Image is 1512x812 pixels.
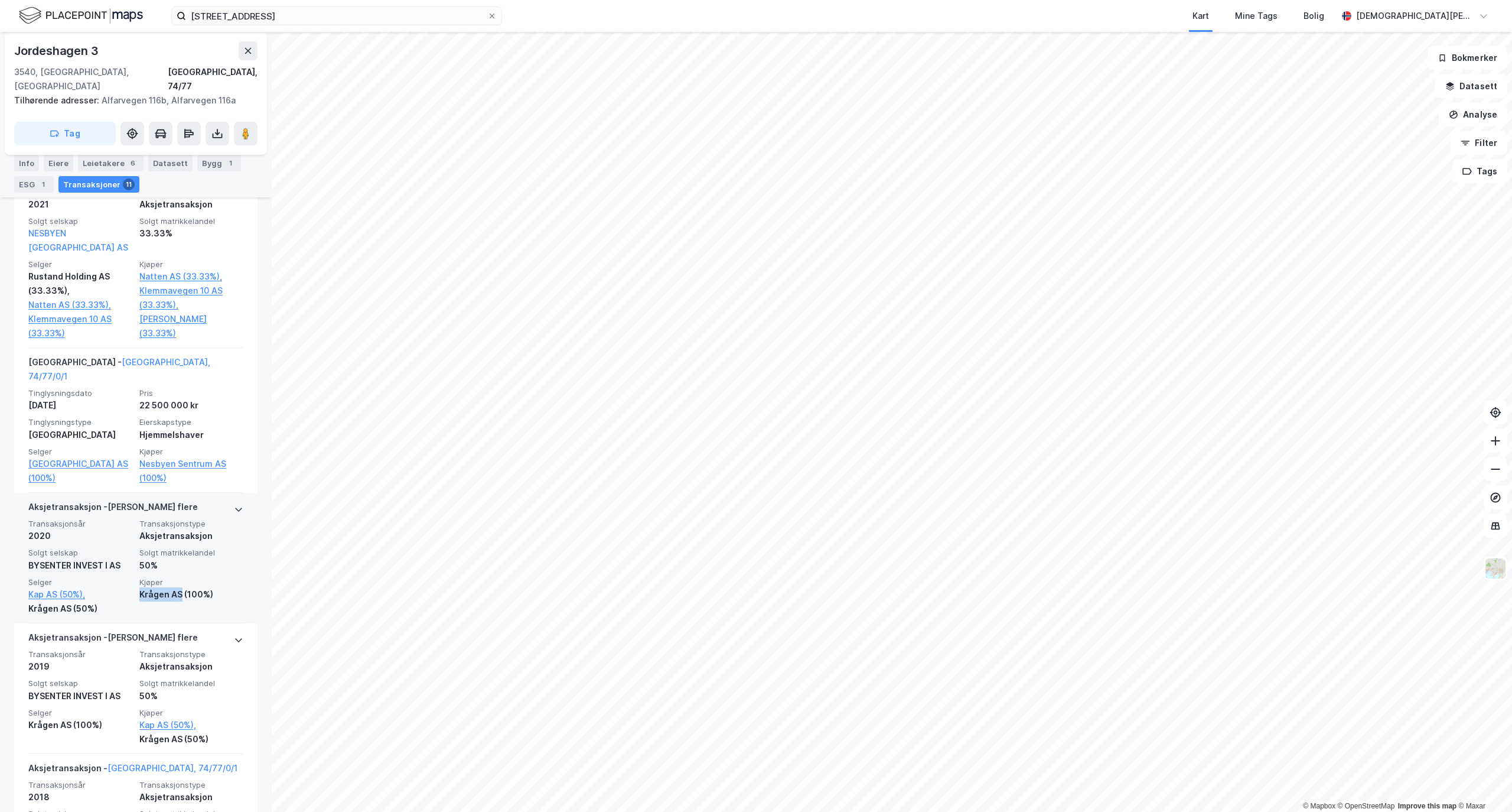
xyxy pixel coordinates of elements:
[1235,9,1278,23] div: Mine Tags
[139,548,243,558] span: Solgt matrikkelandel
[139,312,243,340] a: [PERSON_NAME] (33.33%)
[28,519,132,529] span: Transaksjonsår
[1338,802,1395,810] a: OpenStreetMap
[28,398,132,413] div: [DATE]
[139,660,243,674] div: Aksjetransaksjon
[28,577,132,587] span: Selger
[28,587,132,602] a: Kap AS (50%),
[139,558,243,573] div: 50%
[28,388,132,398] span: Tinglysningsdato
[139,259,243,269] span: Kjøper
[28,500,198,519] div: Aksjetransaksjon - [PERSON_NAME] flere
[28,660,132,674] div: 2019
[1484,557,1507,580] img: Z
[28,631,198,649] div: Aksjetransaksjon - [PERSON_NAME] flere
[28,558,132,573] div: BYSENTER INVEST I AS
[28,298,132,312] a: Natten AS (33.33%),
[139,388,243,398] span: Pris
[28,417,132,427] span: Tinglysningstype
[28,259,132,269] span: Selger
[58,176,139,193] div: Transaksjoner
[139,226,243,241] div: 33.33%
[139,398,243,413] div: 22 500 000 kr
[37,178,49,190] div: 1
[139,780,243,790] span: Transaksjonstype
[139,447,243,457] span: Kjøper
[139,428,243,442] div: Hjemmelshaver
[1453,755,1512,812] iframe: Chat Widget
[28,447,132,457] span: Selger
[28,529,132,543] div: 2020
[28,355,243,388] div: [GEOGRAPHIC_DATA] -
[139,718,243,732] a: Kap AS (50%),
[186,7,487,25] input: Søk på adresse, matrikkel, gårdeiere, leietakere eller personer
[28,216,132,226] span: Solgt selskap
[28,780,132,790] span: Transaksjonsår
[28,761,237,780] div: Aksjetransaksjon -
[14,155,39,171] div: Info
[107,763,237,773] a: [GEOGRAPHIC_DATA], 74/77/0/1
[139,529,243,543] div: Aksjetransaksjon
[1453,755,1512,812] div: Kontrollprogram for chat
[28,548,132,558] span: Solgt selskap
[1439,103,1507,126] button: Analyse
[28,457,132,485] a: [GEOGRAPHIC_DATA] AS (100%)
[139,197,243,212] div: Aksjetransaksjon
[28,269,132,298] div: Rustand Holding AS (33.33%),
[139,587,243,602] div: Krågen AS (100%)
[139,708,243,718] span: Kjøper
[139,417,243,427] span: Eierskapstype
[1451,131,1507,155] button: Filter
[28,228,128,252] a: NESBYEN [GEOGRAPHIC_DATA] AS
[14,176,54,193] div: ESG
[14,95,102,105] span: Tilhørende adresser:
[197,155,241,171] div: Bygg
[139,269,243,284] a: Natten AS (33.33%),
[139,790,243,804] div: Aksjetransaksjon
[139,519,243,529] span: Transaksjonstype
[28,718,132,732] div: Krågen AS (100%)
[1304,9,1324,23] div: Bolig
[1435,74,1507,98] button: Datasett
[28,649,132,660] span: Transaksjonsår
[1192,9,1209,23] div: Kart
[1398,802,1456,810] a: Improve this map
[28,689,132,703] div: BYSENTER INVEST I AS
[19,5,143,26] img: logo.f888ab2527a4732fd821a326f86c7f29.svg
[139,689,243,703] div: 50%
[28,197,132,212] div: 2021
[14,65,168,93] div: 3540, [GEOGRAPHIC_DATA], [GEOGRAPHIC_DATA]
[224,157,236,169] div: 1
[44,155,73,171] div: Eiere
[1428,46,1507,70] button: Bokmerker
[14,122,116,145] button: Tag
[168,65,258,93] div: [GEOGRAPHIC_DATA], 74/77
[148,155,193,171] div: Datasett
[1452,160,1507,183] button: Tags
[1303,802,1335,810] a: Mapbox
[14,41,100,60] div: Jordeshagen 3
[139,216,243,226] span: Solgt matrikkelandel
[28,428,132,442] div: [GEOGRAPHIC_DATA]
[28,678,132,688] span: Solgt selskap
[139,457,243,485] a: Nesbyen Sentrum AS (100%)
[139,732,243,746] div: Krågen AS (50%)
[28,312,132,340] a: Klemmavegen 10 AS (33.33%)
[14,93,248,108] div: Alfarvegen 116b, Alfarvegen 116a
[28,708,132,718] span: Selger
[139,284,243,312] a: Klemmavegen 10 AS (33.33%),
[28,790,132,804] div: 2018
[139,678,243,688] span: Solgt matrikkelandel
[139,577,243,587] span: Kjøper
[28,602,132,616] div: Krågen AS (50%)
[139,649,243,660] span: Transaksjonstype
[1356,9,1474,23] div: [DEMOGRAPHIC_DATA][PERSON_NAME]
[127,157,139,169] div: 6
[78,155,144,171] div: Leietakere
[123,178,135,190] div: 11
